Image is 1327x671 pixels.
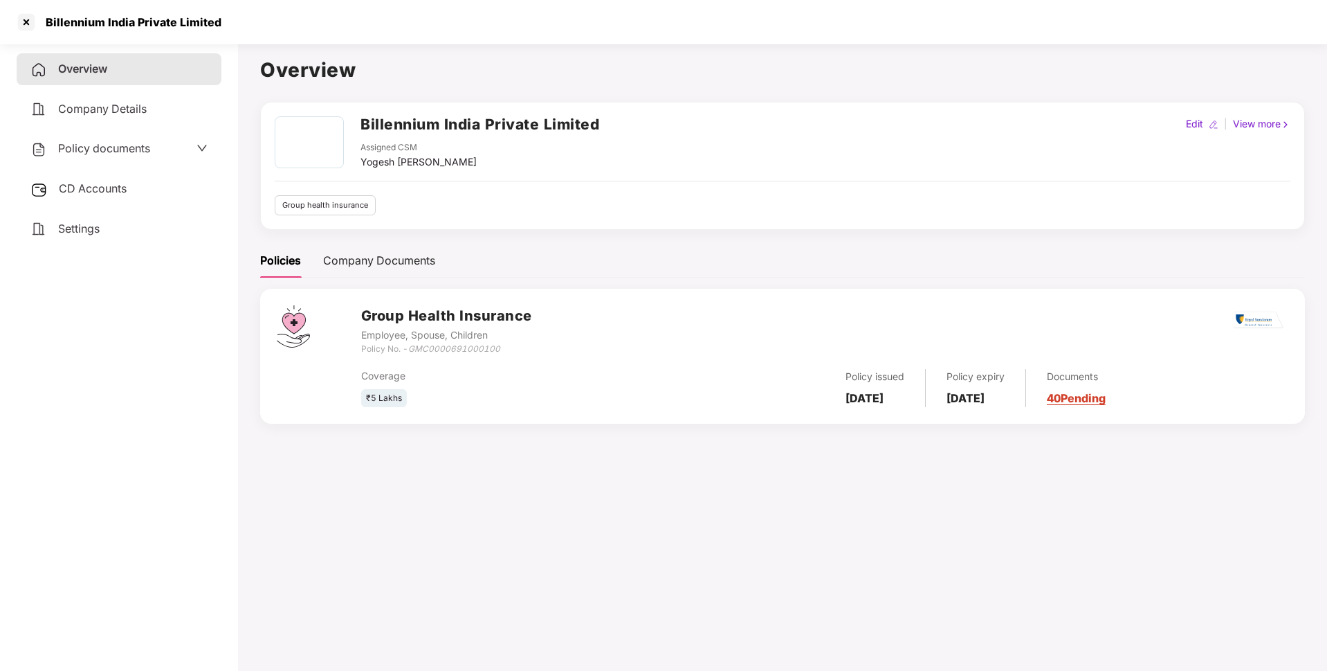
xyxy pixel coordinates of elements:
[275,195,376,215] div: Group health insurance
[1183,116,1206,132] div: Edit
[1281,120,1290,129] img: rightIcon
[58,222,100,235] span: Settings
[30,62,47,78] img: svg+xml;base64,PHN2ZyB4bWxucz0iaHR0cDovL3d3dy53My5vcmcvMjAwMC9zdmciIHdpZHRoPSIyNCIgaGVpZ2h0PSIyNC...
[30,221,47,238] img: svg+xml;base64,PHN2ZyB4bWxucz0iaHR0cDovL3d3dy53My5vcmcvMjAwMC9zdmciIHdpZHRoPSIyNCIgaGVpZ2h0PSIyNC...
[1234,312,1283,329] img: rsi.png
[30,141,47,158] img: svg+xml;base64,PHN2ZyB4bWxucz0iaHR0cDovL3d3dy53My5vcmcvMjAwMC9zdmciIHdpZHRoPSIyNCIgaGVpZ2h0PSIyNC...
[1230,116,1293,132] div: View more
[37,15,221,29] div: Billennium India Private Limited
[361,368,670,384] div: Coverage
[361,305,532,327] h3: Group Health Insurance
[30,181,48,198] img: svg+xml;base64,PHN2ZyB3aWR0aD0iMjUiIGhlaWdodD0iMjQiIHZpZXdCb3g9IjAgMCAyNSAyNCIgZmlsbD0ibm9uZSIgeG...
[361,389,407,408] div: ₹5 Lakhs
[361,328,532,343] div: Employee, Spouse, Children
[260,55,1305,85] h1: Overview
[323,252,435,269] div: Company Documents
[361,343,532,356] div: Policy No. -
[408,343,500,354] i: GMC0000691000100
[1209,120,1218,129] img: editIcon
[360,113,599,136] h2: Billennium India Private Limited
[360,141,477,154] div: Assigned CSM
[58,62,107,75] span: Overview
[59,181,127,195] span: CD Accounts
[196,143,208,154] span: down
[946,369,1005,384] div: Policy expiry
[260,252,301,269] div: Policies
[845,391,884,405] b: [DATE]
[360,154,477,170] div: Yogesh [PERSON_NAME]
[1047,369,1106,384] div: Documents
[58,102,147,116] span: Company Details
[30,101,47,118] img: svg+xml;base64,PHN2ZyB4bWxucz0iaHR0cDovL3d3dy53My5vcmcvMjAwMC9zdmciIHdpZHRoPSIyNCIgaGVpZ2h0PSIyNC...
[58,141,150,155] span: Policy documents
[1047,391,1106,405] a: 40 Pending
[845,369,904,384] div: Policy issued
[277,305,310,348] img: svg+xml;base64,PHN2ZyB4bWxucz0iaHR0cDovL3d3dy53My5vcmcvMjAwMC9zdmciIHdpZHRoPSI0Ny43MTQiIGhlaWdodD...
[946,391,985,405] b: [DATE]
[1221,116,1230,132] div: |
